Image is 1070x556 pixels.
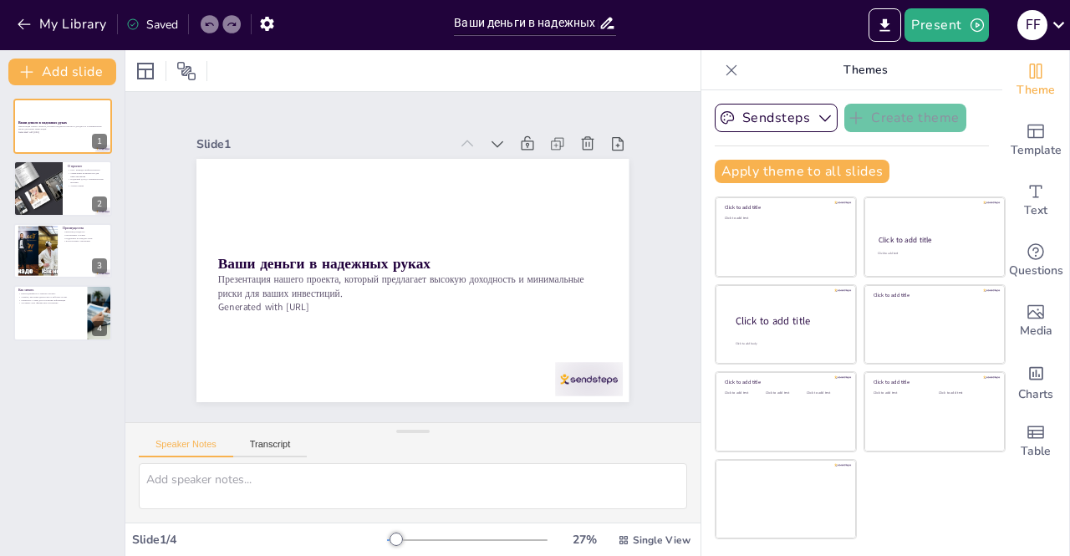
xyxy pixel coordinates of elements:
[13,223,112,278] div: 3
[18,302,83,305] p: Улучшите свое финансовое положение
[939,391,991,395] div: Click to add text
[874,292,993,298] div: Click to add title
[18,293,83,296] p: Присоединяйтесь к нашему проекту
[18,131,107,135] p: Generated with [URL]
[68,171,107,177] p: Уникальные возможности для инвестирования
[725,204,844,211] div: Click to add title
[1020,322,1052,340] span: Media
[63,230,107,233] p: Высокая доходность
[745,50,986,90] p: Themes
[879,235,990,245] div: Click to add title
[1002,231,1069,291] div: Get real-time input from your audience
[725,217,844,221] div: Click to add text
[1002,351,1069,411] div: Add charts and graphs
[1017,8,1047,42] button: F F
[68,183,107,186] p: Анализ рынка
[1002,110,1069,171] div: Add ready made slides
[214,232,600,339] p: Презентация нашего проекта, который предлагает высокую доходность и минимальные риски для ваших и...
[63,233,107,237] p: Прозрачные условия
[68,164,107,169] p: О проекте
[715,104,838,132] button: Sendsteps
[13,161,112,216] div: 2
[63,226,107,231] p: Преимущества
[68,177,107,183] p: Надежный доход с минимальными рисками
[1002,50,1069,110] div: Change the overall theme
[633,533,690,547] span: Single View
[1017,10,1047,40] div: F F
[725,379,844,385] div: Click to add title
[13,99,112,154] div: 1
[807,391,844,395] div: Click to add text
[63,239,107,242] p: Долгосрочные отношения
[1002,411,1069,472] div: Add a table
[139,439,233,457] button: Speaker Notes
[176,61,196,81] span: Position
[18,298,83,302] p: Свяжитесь с нами для получения информации
[715,160,889,183] button: Apply theme to all slides
[223,94,473,161] div: Slide 1
[725,391,762,395] div: Click to add text
[766,391,803,395] div: Click to add text
[132,58,159,84] div: Layout
[1024,201,1047,220] span: Text
[18,288,83,293] p: Как начать
[18,296,83,299] p: Узнайте, как ваши деньги могут работать на вас
[878,252,989,256] div: Click to add text
[1009,262,1063,280] span: Questions
[63,237,107,240] p: Поддержка на каждом этапе
[92,321,107,336] div: 4
[219,213,431,277] strong: Ваши деньги в надежных руках
[18,125,107,130] p: Презентация нашего проекта, который предлагает высокую доходность и минимальные риски для ваших и...
[844,104,966,132] button: Create theme
[874,391,926,395] div: Click to add text
[13,285,112,340] div: 4
[233,439,308,457] button: Transcript
[1021,442,1051,461] span: Table
[68,168,107,171] p: Мы - команда профессионалов
[92,134,107,149] div: 1
[126,17,178,33] div: Saved
[1018,385,1053,404] span: Charts
[869,8,901,42] button: Export to PowerPoint
[1011,141,1062,160] span: Template
[454,11,598,35] input: Insert title
[564,532,604,548] div: 27 %
[92,196,107,212] div: 2
[211,258,594,353] p: Generated with [URL]
[13,11,114,38] button: My Library
[874,379,993,385] div: Click to add title
[1002,171,1069,231] div: Add text boxes
[904,8,988,42] button: Present
[1002,291,1069,351] div: Add images, graphics, shapes or video
[736,341,841,345] div: Click to add body
[8,59,116,85] button: Add slide
[736,314,843,328] div: Click to add title
[18,120,67,125] strong: Ваши деньги в надежных руках
[92,258,107,273] div: 3
[132,532,387,548] div: Slide 1 / 4
[1016,81,1055,99] span: Theme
